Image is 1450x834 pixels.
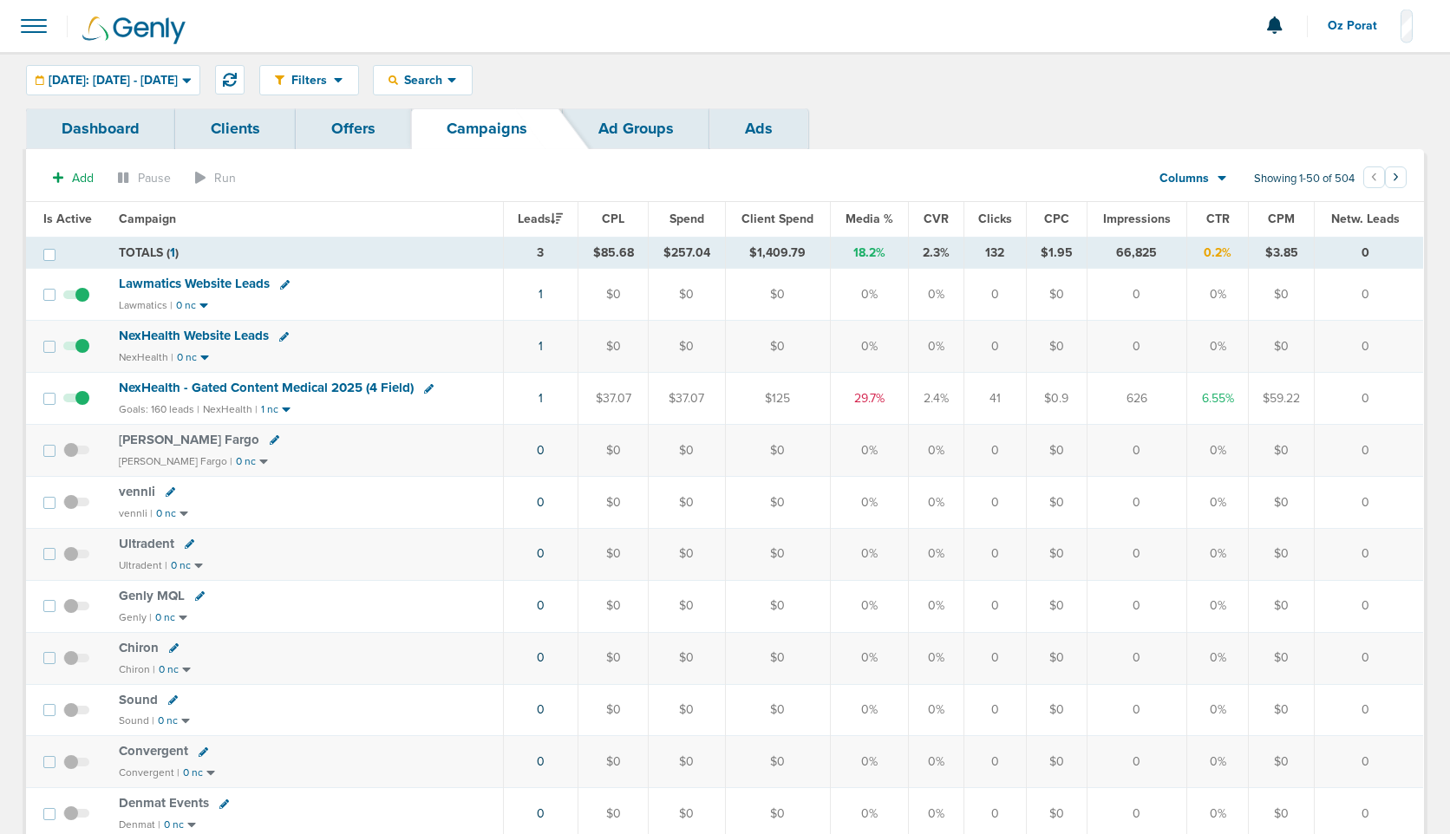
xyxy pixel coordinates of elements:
small: Chiron | [119,663,155,675]
td: 626 [1087,373,1187,425]
td: 0.2% [1187,237,1249,269]
td: 0% [1187,684,1249,736]
td: 0 [964,476,1027,528]
a: Clients [175,108,296,149]
small: Convergent | [119,766,180,779]
a: 0 [537,754,545,769]
td: 0% [831,684,909,736]
td: 0% [909,528,964,580]
span: 1 [170,245,175,260]
td: 0 [1315,237,1423,269]
td: $0 [1248,632,1314,684]
td: $0 [1026,736,1087,788]
td: $0 [649,425,726,477]
a: 0 [537,443,545,458]
span: NexHealth Website Leads [119,328,269,343]
td: $0 [725,632,830,684]
td: $0 [578,684,649,736]
td: 0% [909,476,964,528]
small: Sound | [119,714,154,726]
td: $0 [725,269,830,321]
td: $0 [578,425,649,477]
a: 0 [537,598,545,613]
td: 0 [964,736,1027,788]
td: $1,409.79 [725,237,830,269]
td: 0 [1315,425,1423,477]
td: 0 [1315,684,1423,736]
td: 0% [909,425,964,477]
td: 2.4% [909,373,964,425]
td: $0 [578,528,649,580]
td: 0% [831,528,909,580]
td: $0 [578,736,649,788]
span: CPL [602,212,624,226]
td: 0 [964,425,1027,477]
td: 0% [1187,632,1249,684]
td: $0 [649,684,726,736]
td: $37.07 [649,373,726,425]
td: 0% [831,476,909,528]
span: Leads [518,212,563,226]
span: Filters [284,73,334,88]
span: Clicks [978,212,1012,226]
td: $3.85 [1248,237,1314,269]
td: $0 [649,528,726,580]
td: 0% [909,632,964,684]
span: Sound [119,692,158,707]
td: $0 [1026,476,1087,528]
a: 1 [539,391,543,406]
td: 0 [1315,373,1423,425]
span: Ultradent [119,536,174,551]
td: $0 [1248,736,1314,788]
span: Spend [669,212,704,226]
td: 18.2% [831,237,909,269]
td: $0 [1248,580,1314,632]
small: NexHealth | [119,351,173,363]
td: $0 [578,321,649,373]
td: 0 [964,684,1027,736]
td: $0 [649,632,726,684]
td: $0 [1026,580,1087,632]
span: Add [72,171,94,186]
td: $0 [1248,528,1314,580]
a: Campaigns [411,108,563,149]
small: [PERSON_NAME] Fargo | [119,455,232,467]
td: $0 [1026,425,1087,477]
button: Go to next page [1385,166,1407,188]
td: 0 [964,528,1027,580]
small: 0 nc [236,455,256,468]
td: $0 [1026,321,1087,373]
button: Add [43,166,103,191]
td: 0 [1087,736,1187,788]
td: $125 [725,373,830,425]
td: $0 [1026,269,1087,321]
td: 0 [1087,580,1187,632]
span: CPM [1268,212,1295,226]
td: 0% [831,632,909,684]
a: Ads [709,108,808,149]
td: 0 [1315,269,1423,321]
span: CPC [1044,212,1069,226]
td: $0 [725,425,830,477]
td: 0% [1187,269,1249,321]
small: Lawmatics | [119,299,173,311]
span: vennli [119,484,155,499]
td: $1.95 [1026,237,1087,269]
span: Campaign [119,212,176,226]
td: $85.68 [578,237,649,269]
td: $0 [725,321,830,373]
small: NexHealth | [203,403,258,415]
a: 1 [539,287,543,302]
td: 0 [1315,476,1423,528]
td: $0 [725,580,830,632]
td: 0 [964,321,1027,373]
td: $0 [578,269,649,321]
small: 0 nc [177,351,197,364]
td: $0 [1248,269,1314,321]
small: 0 nc [159,663,179,676]
td: $0.9 [1026,373,1087,425]
small: 0 nc [158,714,178,727]
td: 0% [909,736,964,788]
a: 0 [537,702,545,717]
td: 0 [964,580,1027,632]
